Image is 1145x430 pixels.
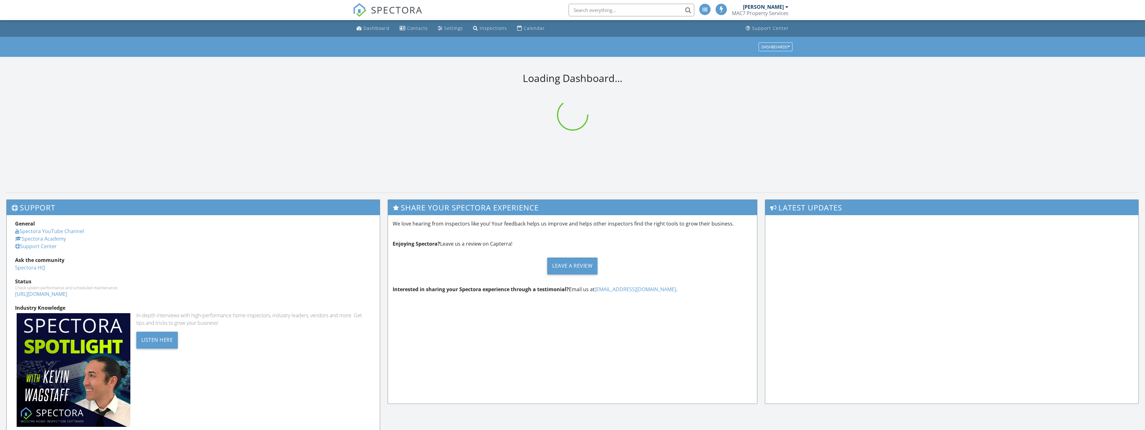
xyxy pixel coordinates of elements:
[524,25,545,31] div: Calendar
[569,4,694,16] input: Search everything...
[595,286,676,293] a: [EMAIL_ADDRESS][DOMAIN_NAME]
[15,278,371,285] div: Status
[407,25,428,31] div: Contacts
[393,220,753,227] p: We love hearing from inspectors like you! Your feedback helps us improve and helps other inspecto...
[471,23,510,34] a: Inspections
[732,10,788,16] div: MAC7 Property Services
[393,253,753,279] a: Leave a Review
[15,304,371,312] div: Industry Knowledge
[371,3,423,16] span: SPECTORA
[444,25,463,31] div: Settings
[136,332,178,349] div: Listen Here
[547,258,597,275] div: Leave a Review
[136,336,178,343] a: Listen Here
[393,240,440,247] strong: Enjoying Spectora?
[388,200,757,215] h3: Share Your Spectora Experience
[397,23,430,34] a: Contacts
[15,291,67,297] a: [URL][DOMAIN_NAME]
[363,25,390,31] div: Dashboard
[17,313,130,427] img: Spectoraspolightmain
[15,235,66,242] a: Spectora Academy
[15,228,84,235] a: Spectora YouTube Channel
[353,8,423,22] a: SPECTORA
[480,25,507,31] div: Inspections
[765,200,1138,215] h3: Latest Updates
[15,256,371,264] div: Ask the community
[15,243,57,250] a: Support Center
[435,23,466,34] a: Settings
[743,23,791,34] a: Support Center
[15,285,371,290] div: Check system performance and scheduled maintenance.
[353,3,367,17] img: The Best Home Inspection Software - Spectora
[15,220,35,227] strong: General
[759,42,793,51] button: Dashboards
[515,23,548,34] a: Calendar
[393,286,753,293] p: Email us at .
[7,200,380,215] h3: Support
[393,240,753,248] p: Leave us a review on Capterra!
[761,45,790,49] div: Dashboards
[752,25,789,31] div: Support Center
[15,264,45,271] a: Spectora HQ
[393,286,569,293] strong: Interested in sharing your Spectora experience through a testimonial?
[743,4,784,10] div: [PERSON_NAME]
[136,312,371,327] div: In-depth interviews with high-performance home inspectors, industry leaders, vendors and more. Ge...
[354,23,392,34] a: Dashboard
